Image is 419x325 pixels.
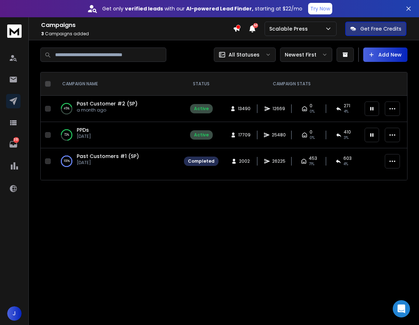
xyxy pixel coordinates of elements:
span: 453 [309,155,317,161]
span: 4 % [344,109,348,114]
div: Completed [188,158,215,164]
p: Get Free Credits [360,25,401,32]
button: J [7,306,22,321]
span: 0% [310,135,315,141]
p: Scalable Press [269,25,311,32]
span: 271 [344,103,350,109]
p: Try Now [310,5,330,12]
span: 603 [343,155,352,161]
button: Try Now [308,3,332,14]
div: Active [194,132,209,138]
th: CAMPAIGN STATS [223,72,360,96]
th: STATUS [180,72,223,96]
button: Get Free Credits [345,22,406,36]
p: 45 % [64,105,69,112]
span: 3 % [344,135,348,141]
div: Active [194,106,209,112]
button: Add New [363,48,407,62]
a: Past Customer #2 (SP) [77,100,138,107]
button: Newest First [280,48,332,62]
span: 13490 [238,106,251,112]
span: 0 [310,103,312,109]
p: 351 [13,137,19,143]
p: Campaigns added [41,31,233,37]
td: 72%PPDs[DATE] [54,122,180,148]
p: Get only with our starting at $22/mo [102,5,302,12]
h1: Campaigns [41,21,233,30]
span: 26225 [272,158,285,164]
span: 17709 [238,132,251,138]
span: 3 [41,31,44,37]
p: a month ago [77,107,138,113]
td: 100%Past Customers #1 (SP)[DATE] [54,148,180,175]
span: 25480 [272,132,286,138]
span: 410 [344,129,351,135]
span: 50 [253,23,258,28]
span: 12669 [272,106,285,112]
p: [DATE] [77,160,139,166]
td: 45%Past Customer #2 (SP)a month ago [54,96,180,122]
img: logo [7,24,22,38]
div: Open Intercom Messenger [393,300,410,317]
p: 100 % [64,158,70,165]
span: 2002 [239,158,250,164]
th: CAMPAIGN NAME [54,72,180,96]
span: 4 % [343,161,348,167]
strong: verified leads [125,5,163,12]
strong: AI-powered Lead Finder, [186,5,253,12]
span: 0% [310,109,315,114]
p: 72 % [64,131,69,139]
p: [DATE] [77,134,91,139]
a: Past Customers #1 (SP) [77,153,139,160]
span: 71 % [309,161,314,167]
span: 0 [310,129,312,135]
a: PPDs [77,126,89,134]
a: 351 [6,137,21,152]
p: All Statuses [229,51,260,58]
